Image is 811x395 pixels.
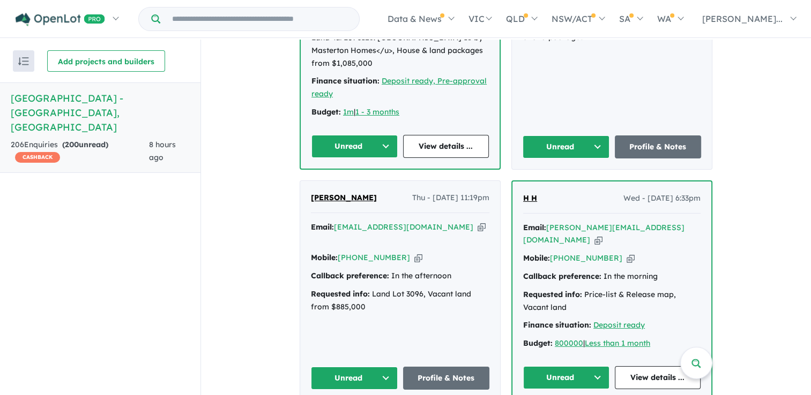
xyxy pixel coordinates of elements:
strong: Mobile: [523,253,550,263]
button: Copy [627,253,635,264]
strong: Finance situation: [523,320,591,330]
button: Unread [311,135,398,158]
strong: Requested info: [311,289,370,299]
button: Unread [311,367,398,390]
a: Profile & Notes [615,135,702,158]
strong: Email: [311,222,334,232]
button: Add projects and builders [47,50,165,72]
a: 800000 [555,338,583,348]
div: In the morning [523,270,701,283]
a: Less than 1 month [585,338,650,348]
button: Copy [414,252,422,263]
span: CASHBACK [15,152,60,163]
a: Deposit ready, Pre-approval ready [311,76,487,98]
strong: Callback preference: [523,271,601,281]
div: Brochure & Inclusions, House & Land <u>Lot 3126: [GEOGRAPHIC_DATA] 18 by Masterton Homes</u>, Hou... [311,19,489,70]
strong: Budget: [311,107,341,117]
div: Price-list & Release map, Vacant land [523,288,701,314]
a: Deposit ready [593,320,645,330]
span: 8 hours ago [149,140,176,162]
div: In the afternoon [311,270,489,283]
div: | [311,106,489,119]
a: H H [523,192,537,205]
div: 206 Enquir ies [11,139,149,164]
span: [PERSON_NAME] [311,193,377,202]
a: [PHONE_NUMBER] [338,253,410,262]
a: View details ... [615,366,701,389]
button: Unread [523,135,609,158]
h5: [GEOGRAPHIC_DATA] - [GEOGRAPHIC_DATA] , [GEOGRAPHIC_DATA] [11,91,190,134]
span: Thu - [DATE] 11:19pm [412,192,489,204]
span: Wed - [DATE] 6:33pm [623,192,701,205]
a: [EMAIL_ADDRESS][DOMAIN_NAME] [334,222,473,232]
strong: Requested info: [523,290,582,299]
a: Profile & Notes [403,367,490,390]
span: H H [523,193,537,203]
div: Land Lot 3096, Vacant land from $885,000 [311,288,489,314]
strong: Finance situation: [311,76,380,86]
button: Unread [523,366,609,389]
button: Copy [478,222,486,233]
img: sort.svg [18,57,29,65]
span: [PERSON_NAME]... [702,13,783,24]
img: Openlot PRO Logo White [16,13,105,26]
a: [PHONE_NUMBER] [550,253,622,263]
strong: ( unread) [62,140,108,149]
a: 1 - 3 months [355,107,399,117]
strong: Email: [523,223,546,232]
a: 1m [343,107,354,117]
strong: Callback preference: [311,271,389,280]
input: Try estate name, suburb, builder or developer [162,7,357,31]
strong: Budget: [523,338,553,348]
span: 200 [65,140,79,149]
button: Copy [594,234,602,246]
a: [PERSON_NAME] [311,192,377,204]
a: View details ... [403,135,489,158]
div: | [523,337,701,350]
a: [PERSON_NAME][EMAIL_ADDRESS][DOMAIN_NAME] [523,223,684,245]
strong: Mobile: [311,253,338,262]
